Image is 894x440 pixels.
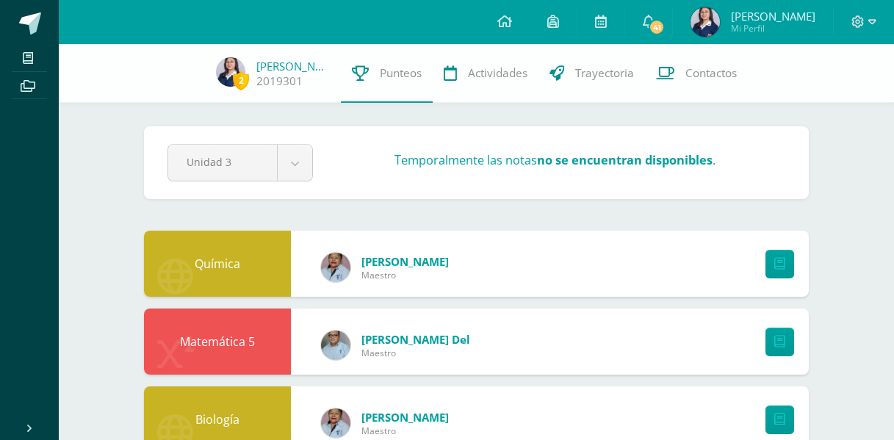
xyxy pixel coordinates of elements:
span: Mi Perfil [731,22,815,35]
a: Contactos [645,44,748,103]
span: Maestro [361,269,449,281]
div: Química [144,231,291,297]
span: Punteos [380,65,422,81]
span: Actividades [468,65,527,81]
a: Unidad 3 [168,145,312,181]
h3: Temporalmente las notas . [394,151,715,168]
a: Punteos [341,44,433,103]
span: [PERSON_NAME] [731,9,815,24]
a: Actividades [433,44,538,103]
a: 2019301 [256,73,303,89]
span: Maestro [361,347,470,359]
img: 38afd64c6a5c310f10fabc1ba6ebd7f7.png [691,7,720,37]
img: f9f79b6582c409e48e29a3a1ed6b6674.png [321,253,350,282]
img: 9bda7905687ab488ca4bd408901734b0.png [321,331,350,360]
span: [PERSON_NAME] [361,254,449,269]
img: f9f79b6582c409e48e29a3a1ed6b6674.png [321,408,350,438]
img: 38afd64c6a5c310f10fabc1ba6ebd7f7.png [216,57,245,87]
span: Trayectoria [575,65,634,81]
span: 41 [649,19,665,35]
a: Trayectoria [538,44,645,103]
span: [PERSON_NAME] [361,410,449,425]
span: Contactos [685,65,737,81]
span: 2 [233,71,249,90]
span: Maestro [361,425,449,437]
span: Unidad 3 [187,145,259,179]
div: Matemática 5 [144,309,291,375]
a: [PERSON_NAME] [256,59,330,73]
strong: no se encuentran disponibles [537,151,713,168]
span: [PERSON_NAME] del [361,332,470,347]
